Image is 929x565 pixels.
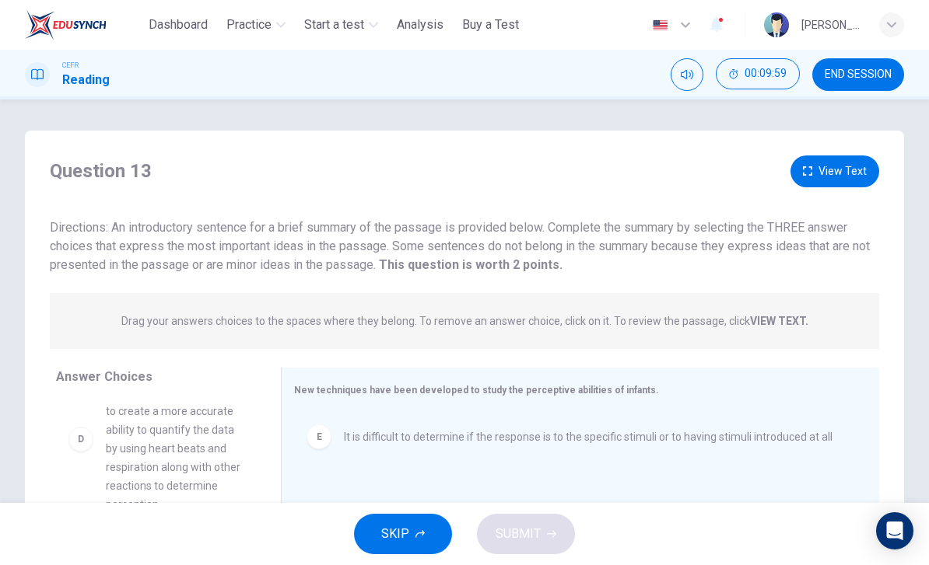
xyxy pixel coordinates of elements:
div: EIt is difficult to determine if the response is to the specific stimuli or to having stimuli int... [294,412,854,462]
div: DNew methods for this type of observation have helped to create a more accurate ability to quanti... [56,352,256,526]
h4: Question 13 [50,159,152,183]
button: Start a test [298,11,384,39]
p: Drag your answers choices to the spaces where they belong. To remove an answer choice, click on i... [121,315,808,327]
span: Practice [226,16,272,34]
span: SKIP [381,523,409,545]
button: Practice [220,11,292,39]
button: Dashboard [142,11,214,39]
span: It is difficult to determine if the response is to the specific stimuli or to having stimuli intr... [344,427,833,446]
span: Start a test [304,16,364,34]
div: Mute [671,58,703,91]
strong: This question is worth 2 points. [376,257,563,272]
span: New methods for this type of observation have helped to create a more accurate ability to quantif... [106,364,244,514]
button: SKIP [354,514,452,554]
span: New techniques have been developed to study the perceptive abilities of infants. [294,385,659,396]
div: D [68,427,93,452]
button: 00:09:59 [716,58,800,89]
span: CEFR [62,60,79,71]
button: View Text [791,155,879,187]
span: Dashboard [149,16,208,34]
button: Analysis [391,11,450,39]
span: Answer Choices [56,369,152,384]
img: en [650,19,670,31]
span: Buy a Test [462,16,519,34]
span: Directions: An introductory sentence for a brief summary of the passage is provided below. Comple... [50,220,870,272]
div: Hide [716,58,800,91]
img: ELTC logo [25,9,107,40]
div: Open Intercom Messenger [876,512,913,549]
span: END SESSION [825,68,892,81]
h1: Reading [62,71,110,89]
button: Buy a Test [456,11,525,39]
span: Analysis [397,16,443,34]
span: 00:09:59 [745,68,787,80]
div: E [307,424,331,449]
strong: VIEW TEXT. [750,315,808,327]
img: Profile picture [764,12,789,37]
div: [PERSON_NAME] [DATE] HILMI BIN [PERSON_NAME] [801,16,861,34]
a: ELTC logo [25,9,142,40]
button: END SESSION [812,58,904,91]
